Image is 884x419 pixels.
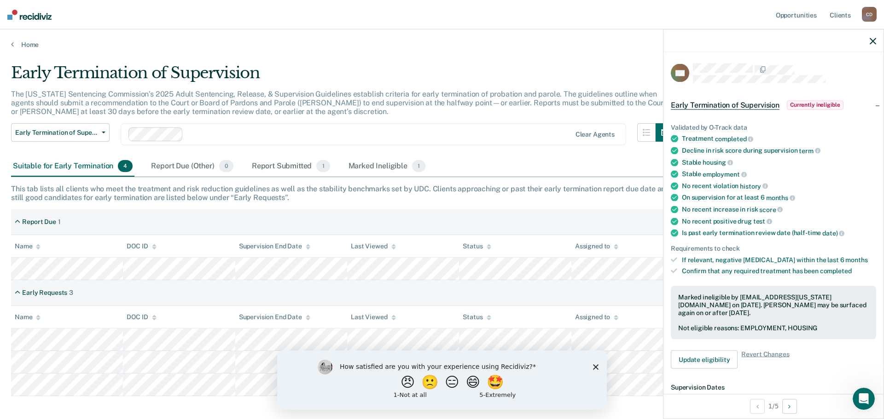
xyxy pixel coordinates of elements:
[671,123,876,131] div: Validated by O-Track data
[127,313,156,321] div: DOC ID
[741,350,789,369] span: Revert Changes
[682,205,876,213] div: No recent increase in risk
[11,40,873,49] a: Home
[787,100,843,109] span: Currently ineligible
[575,313,618,321] div: Assigned to
[576,131,615,138] div: Clear agents
[11,63,674,90] div: Early Termination of Supervision
[463,313,491,321] div: Status
[69,289,73,297] div: 3
[678,293,869,316] div: Marked ineligible by [EMAIL_ADDRESS][US_STATE][DOMAIN_NAME] on [DATE]. [PERSON_NAME] may be surfa...
[663,90,884,120] div: Early Termination of SupervisionCurrently ineligible
[11,156,134,177] div: Suitable for Early Termination
[11,184,873,202] div: This tab lists all clients who meet the treatment and risk reduction guidelines as well as the st...
[663,394,884,418] div: 1 / 5
[682,182,876,190] div: No recent violation
[845,256,867,263] span: months
[575,242,618,250] div: Assigned to
[703,170,746,178] span: employment
[671,384,876,391] dt: Supervision Dates
[853,388,875,410] iframe: Intercom live chat
[347,156,428,177] div: Marked Ineligible
[682,217,876,225] div: No recent positive drug
[7,10,52,20] img: Recidiviz
[219,160,233,172] span: 0
[316,160,330,172] span: 1
[715,135,754,143] span: completed
[678,324,869,332] div: Not eligible reasons: EMPLOYMENT, HOUSING
[862,7,877,22] div: C D
[149,156,235,177] div: Report Due (Other)
[239,242,310,250] div: Supervision End Date
[463,242,491,250] div: Status
[753,218,772,225] span: test
[250,156,332,177] div: Report Submitted
[682,170,876,178] div: Stable
[759,206,783,213] span: score
[15,242,41,250] div: Name
[671,244,876,252] div: Requirements to check
[15,129,98,137] span: Early Termination of Supervision
[351,242,395,250] div: Last Viewed
[15,313,41,321] div: Name
[412,160,425,172] span: 1
[799,147,820,154] span: term
[682,194,876,202] div: On supervision for at least 6
[703,159,733,166] span: housing
[58,218,61,226] div: 1
[11,90,666,116] p: The [US_STATE] Sentencing Commission’s 2025 Adult Sentencing, Release, & Supervision Guidelines e...
[682,229,876,237] div: Is past early termination review date (half-time
[822,229,844,236] span: date)
[351,313,395,321] div: Last Viewed
[127,242,156,250] div: DOC ID
[750,399,765,413] button: Previous Opportunity
[118,160,133,172] span: 4
[682,267,876,275] div: Confirm that any required treatment has been
[682,146,876,155] div: Decline in risk score during supervision
[820,267,852,275] span: completed
[766,194,795,201] span: months
[671,350,738,369] button: Update eligibility
[682,256,876,264] div: If relevant, negative [MEDICAL_DATA] within the last 6
[682,135,876,143] div: Treatment
[22,289,67,297] div: Early Requests
[239,313,310,321] div: Supervision End Date
[22,218,56,226] div: Report Due
[740,182,768,189] span: history
[671,100,779,109] span: Early Termination of Supervision
[277,350,607,410] iframe: Survey by Kim from Recidiviz
[782,399,797,413] button: Next Opportunity
[682,158,876,166] div: Stable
